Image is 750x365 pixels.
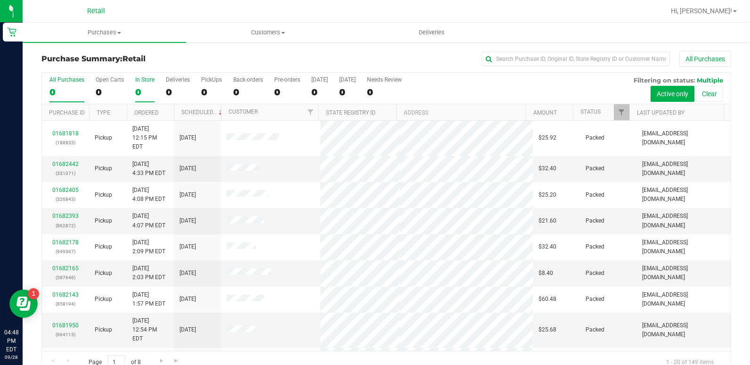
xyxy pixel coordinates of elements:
[48,195,83,204] p: (326843)
[23,28,186,37] span: Purchases
[134,109,159,116] a: Ordered
[642,238,725,256] span: [EMAIL_ADDRESS][DOMAIN_NAME]
[586,269,604,278] span: Packed
[339,76,356,83] div: [DATE]
[538,325,556,334] span: $25.68
[274,87,300,98] div: 0
[95,133,112,142] span: Pickup
[586,133,604,142] span: Packed
[135,87,155,98] div: 0
[49,87,84,98] div: 0
[339,87,356,98] div: 0
[228,108,258,115] a: Customer
[233,76,263,83] div: Back-orders
[179,133,196,142] span: [DATE]
[538,242,556,251] span: $32.40
[533,109,557,116] a: Amount
[52,239,79,246] a: 01682178
[52,322,79,329] a: 01681950
[671,7,732,15] span: Hi, [PERSON_NAME]!
[52,161,79,167] a: 01682442
[274,76,300,83] div: Pre-orders
[179,325,196,334] span: [DATE]
[350,23,514,42] a: Deliveries
[132,212,165,230] span: [DATE] 4:07 PM EDT
[201,87,222,98] div: 0
[642,186,725,204] span: [EMAIL_ADDRESS][DOMAIN_NAME]
[538,133,556,142] span: $25.92
[97,109,110,116] a: Type
[642,264,725,282] span: [EMAIL_ADDRESS][DOMAIN_NAME]
[28,288,39,299] iframe: Resource center unread badge
[634,76,695,84] span: Filtering on status:
[367,87,402,98] div: 0
[48,247,83,256] p: (949367)
[642,212,725,230] span: [EMAIL_ADDRESS][DOMAIN_NAME]
[586,242,604,251] span: Packed
[651,86,694,102] button: Active only
[132,124,168,152] span: [DATE] 12:15 PM EDT
[96,76,124,83] div: Open Carts
[586,325,604,334] span: Packed
[538,216,556,225] span: $21.60
[49,109,85,116] a: Purchase ID
[367,76,402,83] div: Needs Review
[637,109,685,116] a: Last Updated By
[179,295,196,304] span: [DATE]
[614,104,629,120] a: Filter
[302,104,318,120] a: Filter
[696,86,723,102] button: Clear
[179,164,196,173] span: [DATE]
[48,138,83,147] p: (188833)
[132,238,165,256] span: [DATE] 2:09 PM EDT
[132,316,168,344] span: [DATE] 12:54 PM EDT
[132,264,165,282] span: [DATE] 2:03 PM EDT
[4,354,18,361] p: 09/28
[96,87,124,98] div: 0
[135,76,155,83] div: In Store
[201,76,222,83] div: PickUps
[179,242,196,251] span: [DATE]
[52,187,79,193] a: 01682405
[41,55,271,63] h3: Purchase Summary:
[52,213,79,219] a: 01682393
[132,290,165,308] span: [DATE] 1:57 PM EDT
[538,164,556,173] span: $32.40
[95,242,112,251] span: Pickup
[396,104,526,121] th: Address
[95,164,112,173] span: Pickup
[642,160,725,178] span: [EMAIL_ADDRESS][DOMAIN_NAME]
[481,52,670,66] input: Search Purchase ID, Original ID, State Registry ID or Customer Name...
[538,191,556,199] span: $25.20
[23,23,186,42] a: Purchases
[406,28,457,37] span: Deliveries
[95,325,112,334] span: Pickup
[179,269,196,278] span: [DATE]
[48,273,83,282] p: (587646)
[122,54,146,63] span: Retail
[132,160,165,178] span: [DATE] 4:33 PM EDT
[48,169,83,178] p: (351071)
[642,129,725,147] span: [EMAIL_ADDRESS][DOMAIN_NAME]
[166,76,190,83] div: Deliveries
[586,216,604,225] span: Packed
[95,269,112,278] span: Pickup
[679,51,731,67] button: All Purchases
[311,76,328,83] div: [DATE]
[9,290,38,318] iframe: Resource center
[233,87,263,98] div: 0
[52,291,79,298] a: 01682143
[179,216,196,225] span: [DATE]
[538,295,556,304] span: $60.48
[186,23,350,42] a: Customers
[697,76,723,84] span: Multiple
[49,76,84,83] div: All Purchases
[95,191,112,199] span: Pickup
[95,216,112,225] span: Pickup
[179,191,196,199] span: [DATE]
[95,295,112,304] span: Pickup
[48,330,83,339] p: (664113)
[181,109,224,116] a: Scheduled
[132,186,165,204] span: [DATE] 4:08 PM EDT
[580,108,601,115] a: Status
